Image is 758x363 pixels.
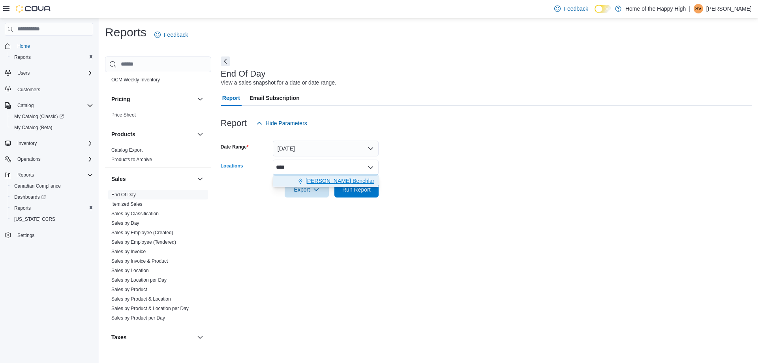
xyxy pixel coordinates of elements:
nav: Complex example [5,37,93,261]
button: Reports [14,170,37,180]
button: Inventory [2,138,96,149]
span: Feedback [564,5,588,13]
span: Inventory [17,140,37,147]
span: Sales by Employee (Tendered) [111,239,176,245]
button: [DATE] [273,141,379,156]
a: Sales by Day [111,220,139,226]
button: Export [285,182,329,197]
span: [PERSON_NAME] Benchlands - Fire & Flower [306,177,419,185]
span: Sales by Invoice [111,248,146,255]
span: Washington CCRS [11,214,93,224]
span: Reports [14,170,93,180]
button: My Catalog (Beta) [8,122,96,133]
span: SV [695,4,702,13]
p: | [689,4,690,13]
span: Home [17,43,30,49]
label: Locations [221,163,243,169]
span: Dashboards [11,192,93,202]
span: Catalog [17,102,34,109]
button: Catalog [2,100,96,111]
div: Choose from the following options [273,175,379,187]
a: My Catalog (Classic) [8,111,96,122]
div: Sales [105,190,211,326]
a: Home [14,41,33,51]
a: Price Sheet [111,112,136,118]
a: My Catalog (Classic) [11,112,67,121]
button: Catalog [14,101,37,110]
span: Users [14,68,93,78]
span: Dashboards [14,194,46,200]
span: My Catalog (Classic) [14,113,64,120]
div: Products [105,145,211,167]
span: Customers [17,87,40,93]
span: Home [14,41,93,51]
a: Sales by Classification [111,211,159,216]
span: My Catalog (Classic) [11,112,93,121]
a: Settings [14,231,38,240]
a: Dashboards [8,192,96,203]
h3: Sales [111,175,126,183]
button: Next [221,56,230,66]
div: OCM [105,75,211,88]
button: Home [2,40,96,52]
button: Sales [111,175,194,183]
span: Settings [14,230,93,240]
span: Customers [14,84,93,94]
h1: Reports [105,24,146,40]
a: End Of Day [111,192,136,197]
button: [PERSON_NAME] Benchlands - Fire & Flower [273,175,379,187]
button: Operations [14,154,44,164]
a: Dashboards [11,192,49,202]
span: Reports [14,205,31,211]
span: Sales by Location [111,267,149,274]
a: Sales by Invoice & Product [111,258,168,264]
span: Export [289,182,324,197]
h3: Report [221,118,247,128]
button: Taxes [111,333,194,341]
span: Operations [17,156,41,162]
input: Dark Mode [595,5,611,13]
span: Canadian Compliance [14,183,61,189]
a: Feedback [551,1,591,17]
button: Taxes [195,333,205,342]
span: Feedback [164,31,188,39]
span: Sales by Employee (Created) [111,229,173,236]
span: Reports [17,172,34,178]
span: Itemized Sales [111,201,143,207]
h3: Taxes [111,333,127,341]
p: [PERSON_NAME] [706,4,752,13]
button: Inventory [14,139,40,148]
span: Sales by Product & Location [111,296,171,302]
span: Sales by Product [111,286,147,293]
span: Reports [14,54,31,60]
h3: Products [111,130,135,138]
span: Users [17,70,30,76]
span: Catalog [14,101,93,110]
button: Settings [2,229,96,241]
a: Catalog Export [111,147,143,153]
button: Reports [8,52,96,63]
div: Pricing [105,110,211,123]
a: My Catalog (Beta) [11,123,56,132]
button: Users [14,68,33,78]
a: Reports [11,203,34,213]
button: Sales [195,174,205,184]
span: Report [222,90,240,106]
span: Hide Parameters [266,119,307,127]
span: Sales by Product & Location per Day [111,305,189,312]
button: Pricing [195,94,205,104]
button: Hide Parameters [253,115,310,131]
button: Close list of options [368,164,374,171]
a: Reports [11,53,34,62]
button: Reports [8,203,96,214]
span: My Catalog (Beta) [11,123,93,132]
label: Date Range [221,144,249,150]
p: Home of the Happy High [625,4,686,13]
span: OCM Weekly Inventory [111,77,160,83]
a: Sales by Product [111,287,147,292]
span: Run Report [342,186,371,194]
button: Products [111,130,194,138]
